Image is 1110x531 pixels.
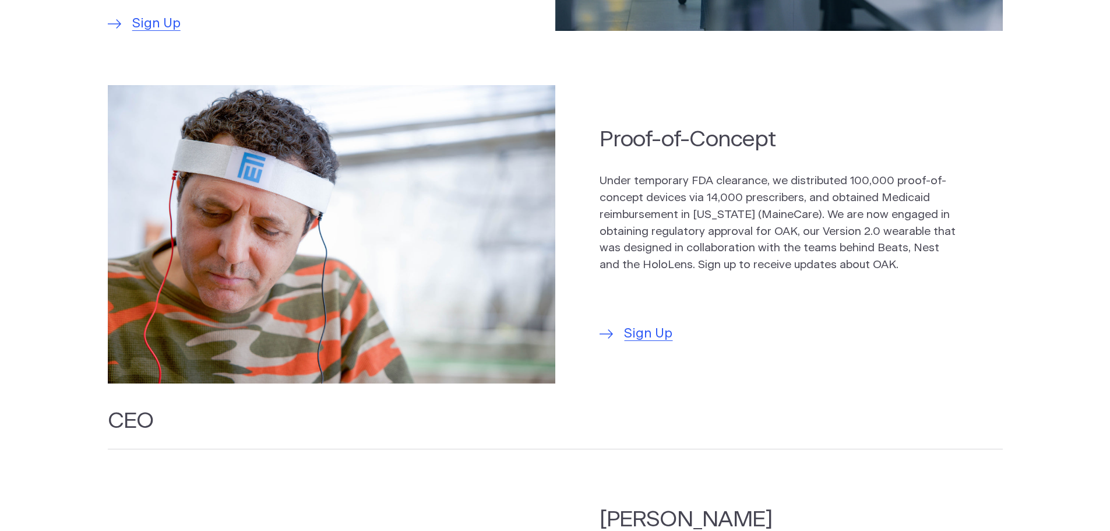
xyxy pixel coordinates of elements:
[108,14,181,34] a: Sign Up
[600,125,957,154] h2: Proof-of-Concept
[108,406,1003,449] h2: CEO
[132,14,181,34] span: Sign Up
[624,324,672,344] span: Sign Up
[600,173,957,274] p: Under temporary FDA clearance, we distributed 100,000 proof-of-concept devices via 14,000 prescri...
[600,324,672,344] a: Sign Up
